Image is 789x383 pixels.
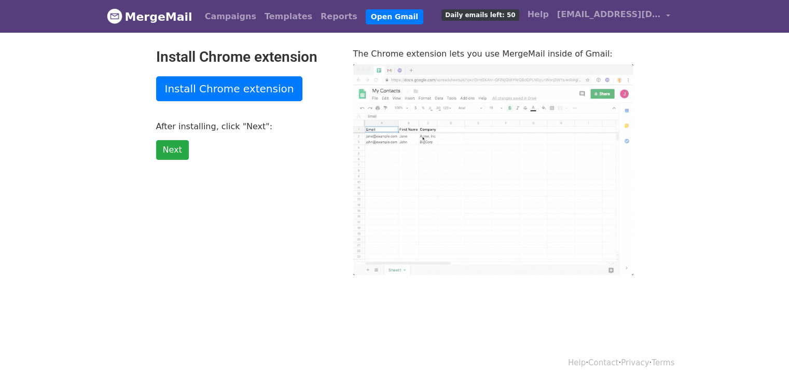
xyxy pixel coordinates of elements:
a: Terms [652,358,674,367]
a: [EMAIL_ADDRESS][DOMAIN_NAME] [553,4,674,29]
a: Help [568,358,586,367]
a: Privacy [621,358,649,367]
a: Contact [588,358,618,367]
img: MergeMail logo [107,8,122,24]
iframe: Chat Widget [737,333,789,383]
a: Templates [260,6,316,27]
a: Campaigns [201,6,260,27]
a: Help [523,4,553,25]
a: Daily emails left: 50 [437,4,523,25]
p: The Chrome extension lets you use MergeMail inside of Gmail: [353,48,633,59]
a: Open Gmail [366,9,423,24]
p: After installing, click "Next": [156,121,338,132]
span: Daily emails left: 50 [441,9,519,21]
a: Install Chrome extension [156,76,303,101]
a: Next [156,140,189,160]
span: [EMAIL_ADDRESS][DOMAIN_NAME] [557,8,661,21]
h2: Install Chrome extension [156,48,338,66]
a: Reports [316,6,362,27]
a: MergeMail [107,6,192,28]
